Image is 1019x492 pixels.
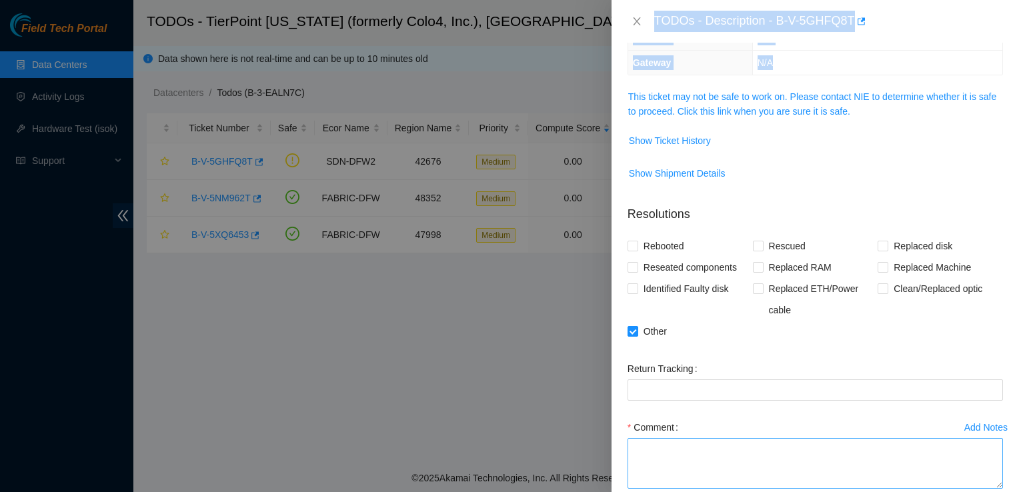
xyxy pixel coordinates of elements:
span: Identified Faulty disk [638,278,734,299]
button: Add Notes [964,417,1008,438]
span: Show Ticket History [629,133,711,148]
label: Comment [628,417,684,438]
span: Replaced Machine [888,257,976,278]
span: close [632,16,642,27]
p: Resolutions [628,195,1003,223]
input: Return Tracking [628,379,1003,401]
span: Reseated components [638,257,742,278]
span: Other [638,321,672,342]
span: Show Shipment Details [629,166,726,181]
span: Replaced disk [888,235,958,257]
span: Replaced ETH/Power cable [764,278,878,321]
span: N/A [758,57,773,68]
div: Add Notes [964,423,1008,432]
span: Gateway [633,57,672,68]
button: Show Shipment Details [628,163,726,184]
span: Clean/Replaced optic [888,278,988,299]
span: Replaced RAM [764,257,837,278]
div: TODOs - Description - B-V-5GHFQ8T [654,11,1003,32]
label: Return Tracking [628,358,703,379]
a: This ticket may not be safe to work on. Please contact NIE to determine whether it is safe to pro... [628,91,996,117]
span: Rebooted [638,235,690,257]
button: Close [628,15,646,28]
textarea: Comment [628,438,1003,489]
span: Rescued [764,235,811,257]
button: Show Ticket History [628,130,712,151]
